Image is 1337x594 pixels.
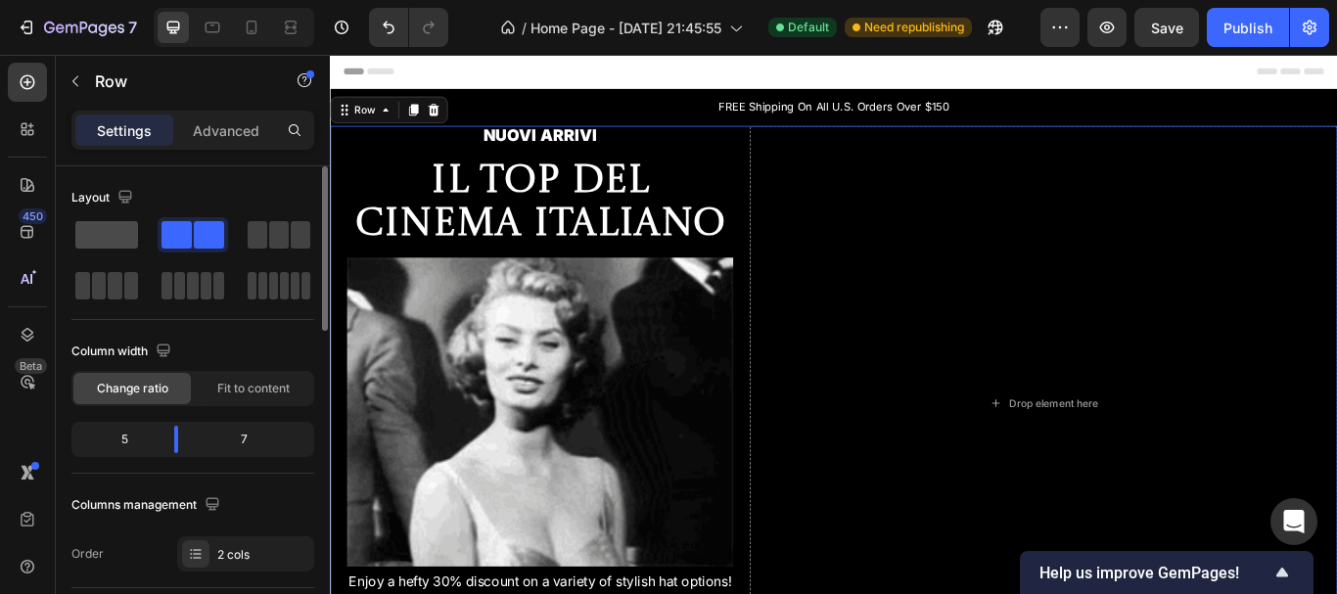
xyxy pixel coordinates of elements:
div: 450 [19,208,47,224]
span: Fit to content [217,380,290,397]
button: Publish [1207,8,1289,47]
div: Publish [1223,18,1272,38]
p: nuovi arrivi [2,83,487,108]
span: Default [788,19,829,36]
p: Settings [97,120,152,141]
p: FREE Shipping On All U.S. Orders Over $150 [2,52,1173,71]
span: Home Page - [DATE] 21:45:55 [530,18,721,38]
div: Layout [71,185,137,211]
span: Need republishing [864,19,964,36]
p: Advanced [193,120,259,141]
div: 2 cols [217,546,309,564]
span: Save [1151,20,1183,36]
button: 7 [8,8,146,47]
div: Columns management [71,492,224,519]
div: Drop element here [792,399,896,415]
p: 7 [128,16,137,39]
span: Help us improve GemPages! [1039,564,1270,582]
h2: Il top del cinema italiano [24,122,465,225]
div: 7 [194,426,310,453]
div: 5 [75,426,159,453]
span: Change ratio [97,380,168,397]
button: Save [1134,8,1199,47]
div: Undo/Redo [369,8,448,47]
iframe: Design area [330,55,1337,594]
span: / [522,18,527,38]
div: Row [24,56,57,73]
div: Beta [15,358,47,374]
div: Open Intercom Messenger [1270,498,1317,545]
div: Column width [71,339,175,365]
div: Order [71,545,104,563]
p: Row [95,69,261,93]
button: Show survey - Help us improve GemPages! [1039,561,1294,584]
